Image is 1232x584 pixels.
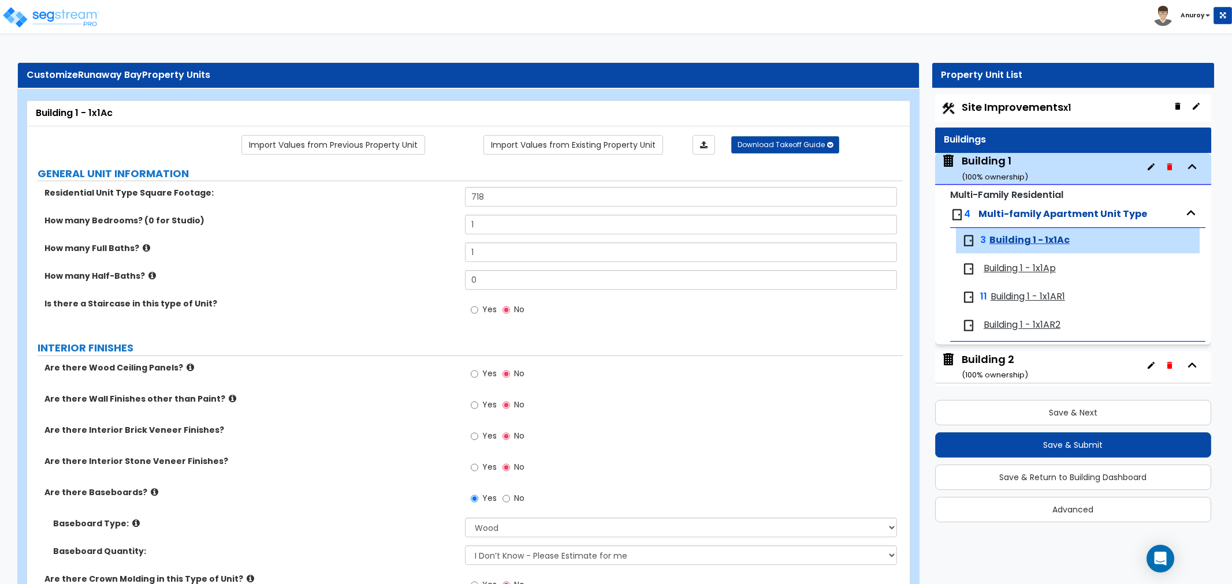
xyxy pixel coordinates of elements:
small: ( 100 % ownership) [962,369,1028,380]
span: Runaway Bay [78,68,142,81]
input: No [503,492,510,505]
input: Yes [471,492,478,505]
label: Baseboard Quantity: [53,545,456,557]
span: Yes [482,368,497,379]
span: Building 2 [941,352,1028,381]
div: Building 1 [962,154,1028,183]
input: Yes [471,368,478,380]
span: No [514,430,524,441]
label: GENERAL UNIT INFORMATION [38,166,903,181]
small: ( 100 % ownership) [962,171,1028,182]
input: Yes [471,304,478,316]
button: Save & Submit [935,432,1211,458]
label: How many Half-Baths? [44,270,456,282]
span: Building 1 - 1x1Ap [984,262,1056,275]
label: Are there Baseboards? [44,486,456,498]
label: How many Bedrooms? (0 for Studio) [44,215,456,226]
span: Building 1 - 1x1AR2 [984,319,1060,332]
label: Is there a Staircase in this type of Unit? [44,298,456,309]
a: Import the dynamic attribute values from existing properties. [483,135,663,155]
input: No [503,368,510,380]
img: door.png [962,319,976,332]
img: building.svg [941,352,956,367]
i: click for more info! [148,271,156,280]
img: door.png [962,290,976,304]
label: Are there Wall Finishes other than Paint? [44,393,456,405]
span: Yes [482,430,497,441]
i: click for more info! [143,244,150,252]
input: Yes [471,399,478,411]
button: Advanced [935,497,1211,522]
span: No [514,399,524,410]
span: No [514,492,524,504]
span: 4 [964,207,970,220]
span: Yes [482,304,497,315]
img: Construction.png [941,101,956,116]
span: No [514,304,524,315]
label: Are there Wood Ceiling Panels? [44,362,456,373]
span: No [514,461,524,473]
label: Residential Unit Type Square Footage: [44,187,456,199]
button: Save & Next [935,400,1211,425]
i: click for more info! [132,519,140,527]
b: Anuroy [1181,11,1204,20]
img: door.png [950,208,964,222]
span: Building 1 - 1x1AR1 [991,290,1065,304]
input: No [503,304,510,316]
input: No [503,430,510,443]
div: Building 2 [962,352,1028,381]
button: Save & Return to Building Dashboard [935,465,1211,490]
img: avatar.png [1153,6,1173,26]
span: Download Takeoff Guide [738,140,825,149]
span: 11 [980,290,987,304]
span: Yes [482,461,497,473]
i: click for more info! [229,394,236,403]
img: door.png [962,234,976,248]
small: Multi-Family Residential [950,188,1063,201]
span: Yes [482,399,497,410]
input: Yes [471,461,478,474]
small: x1 [1063,102,1071,114]
div: Open Intercom Messenger [1147,545,1174,572]
div: Property Unit List [941,69,1205,82]
i: click for more info! [247,574,254,583]
span: Building 1 - 1x1Ac [989,234,1070,247]
span: Site Improvements [962,100,1071,114]
button: Download Takeoff Guide [731,136,839,154]
label: How many Full Baths? [44,242,456,254]
span: 3 [980,234,986,247]
img: building.svg [941,154,956,169]
div: Buildings [944,133,1203,147]
div: Building 1 - 1x1Ac [36,107,901,120]
div: Customize Property Units [27,69,910,82]
span: Multi-family Apartment Unit Type [978,207,1147,220]
input: Yes [471,430,478,443]
a: Import the dynamic attribute values from previous properties. [241,135,425,155]
img: door.png [962,262,976,276]
img: logo_pro_r.png [2,6,100,29]
span: No [514,368,524,379]
input: No [503,399,510,411]
span: Yes [482,492,497,504]
label: Are there Interior Stone Veneer Finishes? [44,455,456,467]
input: No [503,461,510,474]
i: click for more info! [151,488,158,496]
label: INTERIOR FINISHES [38,340,903,355]
span: Building 1 [941,154,1028,183]
label: Baseboard Type: [53,518,456,529]
label: Are there Interior Brick Veneer Finishes? [44,424,456,436]
i: click for more info! [187,363,194,372]
a: Import the dynamic attributes value through Excel sheet [693,135,715,155]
